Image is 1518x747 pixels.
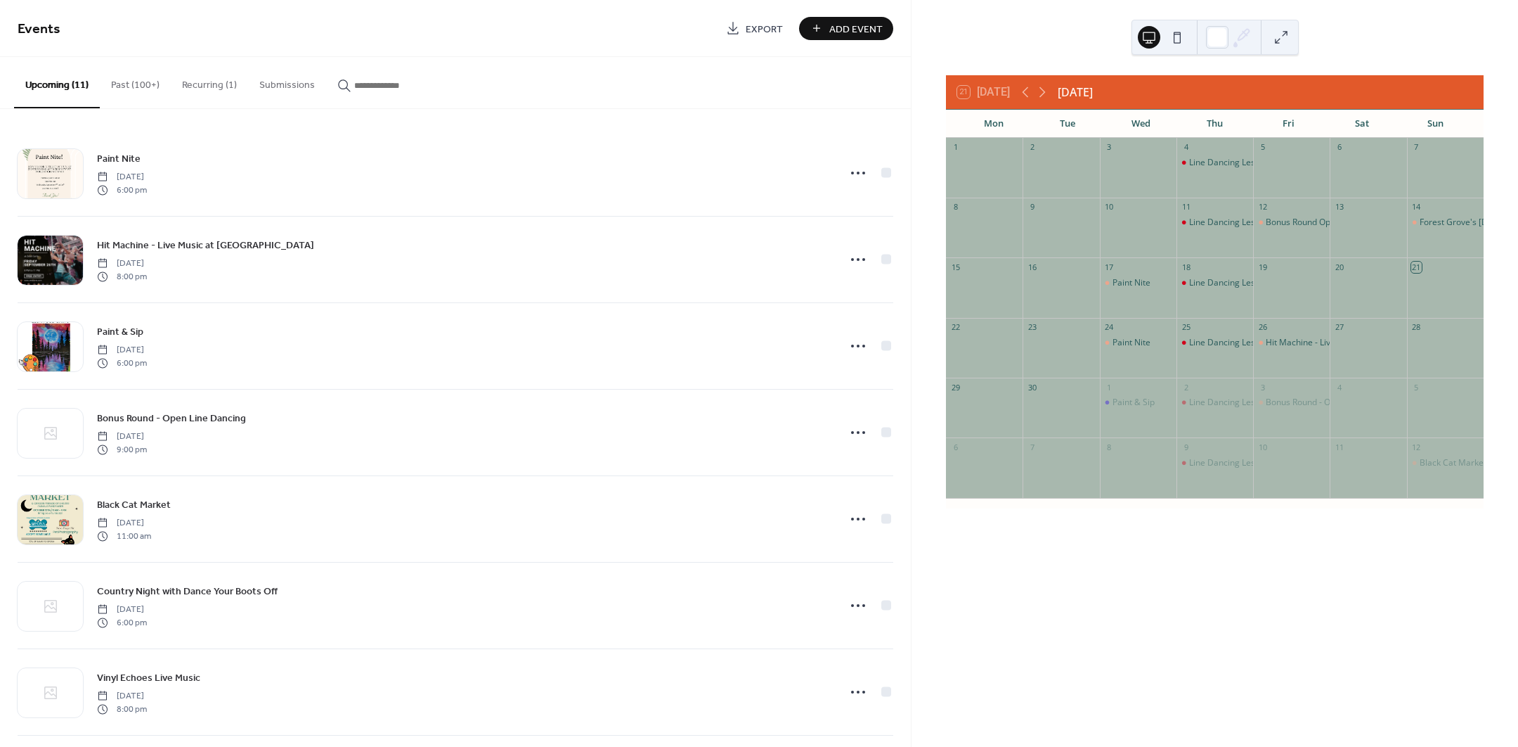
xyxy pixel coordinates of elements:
span: [DATE] [97,690,147,703]
div: Line Dancing Lessons with Dance Your Boots Off [1189,457,1378,469]
button: Submissions [248,57,326,107]
div: Line Dancing Lessons with Dance Your Boots Off [1176,397,1253,409]
span: 6:00 pm [97,184,147,196]
div: 9 [1027,202,1037,212]
div: 10 [1104,202,1115,212]
span: 8:00 pm [97,270,147,283]
div: 27 [1334,322,1344,333]
a: Paint Nite [97,151,141,167]
div: Line Dancing Lessons with Dance Your Boots Off [1189,217,1378,229]
div: 1 [950,142,961,153]
button: Past (100+) [100,57,171,107]
span: [DATE] [97,257,147,270]
div: 5 [1257,142,1268,153]
div: Sun [1399,110,1472,138]
div: Line Dancing Lessons with Dance Your Boots Off [1189,397,1378,409]
div: 14 [1411,202,1422,212]
div: 10 [1257,442,1268,452]
span: [DATE] [97,604,147,616]
div: Paint & Sip [1112,397,1155,409]
div: 8 [950,202,961,212]
a: Add Event [799,17,893,40]
div: 15 [950,262,961,272]
div: 12 [1257,202,1268,212]
div: Mon [957,110,1031,138]
div: 22 [950,322,961,333]
div: Sat [1325,110,1399,138]
a: Hit Machine - Live Music at [GEOGRAPHIC_DATA] [97,237,314,253]
button: Recurring (1) [171,57,248,107]
div: 11 [1181,202,1191,212]
a: Country Night with Dance Your Boots Off [97,583,278,599]
div: 7 [1027,442,1037,452]
div: 1 [1104,382,1115,392]
span: 11:00 am [97,530,151,542]
div: Bonus Round - Open Line Dancing [1253,397,1330,409]
span: Paint Nite [97,152,141,167]
div: 23 [1027,322,1037,333]
div: 16 [1027,262,1037,272]
div: Bonus Round Open Line Dancing [1266,217,1393,229]
span: [DATE] [97,517,151,530]
div: Line Dancing Lessons with Dance Your Boots Off [1176,277,1253,289]
div: 26 [1257,322,1268,333]
div: Black Cat Market [1407,457,1484,469]
div: 7 [1411,142,1422,153]
div: 30 [1027,382,1037,392]
div: Paint Nite [1100,337,1176,349]
div: Bonus Round Open Line Dancing [1253,217,1330,229]
div: Thu [1178,110,1252,138]
div: Paint Nite [1112,277,1150,289]
span: Paint & Sip [97,325,143,340]
div: 6 [950,442,961,452]
a: Bonus Round - Open Line Dancing [97,410,246,426]
div: Hit Machine - Live Music at [GEOGRAPHIC_DATA] [1266,337,1458,349]
div: 9 [1181,442,1191,452]
a: Export [715,17,793,40]
div: 20 [1334,262,1344,272]
div: Line Dancing Lessons with Dance Your Boots Off [1176,157,1253,169]
div: 12 [1411,442,1422,452]
span: [DATE] [97,344,147,357]
div: Paint & Sip [1100,397,1176,409]
div: 11 [1334,442,1344,452]
div: 3 [1257,382,1268,392]
div: 18 [1181,262,1191,272]
span: Hit Machine - Live Music at [GEOGRAPHIC_DATA] [97,238,314,253]
span: Add Event [829,22,883,37]
div: Bonus Round - Open Line Dancing [1266,397,1398,409]
span: Country Night with Dance Your Boots Off [97,585,278,599]
div: 25 [1181,322,1191,333]
span: Events [18,15,60,43]
div: 3 [1104,142,1115,153]
span: [DATE] [97,171,147,184]
div: Line Dancing Lessons with Dance Your Boots Off [1176,337,1253,349]
div: 2 [1027,142,1037,153]
span: Export [746,22,783,37]
div: 28 [1411,322,1422,333]
div: Paint Nite [1112,337,1150,349]
div: Forest Grove's [DATE] [1420,217,1506,229]
div: 8 [1104,442,1115,452]
span: 8:00 pm [97,703,147,715]
div: 4 [1181,142,1191,153]
div: 13 [1334,202,1344,212]
div: 24 [1104,322,1115,333]
div: 5 [1411,382,1422,392]
div: 2 [1181,382,1191,392]
div: 6 [1334,142,1344,153]
div: Forest Grove's Harvest Festival [1407,217,1484,229]
div: 17 [1104,262,1115,272]
span: Vinyl Echoes Live Music [97,671,200,686]
div: Hit Machine - Live Music at Zesti [1253,337,1330,349]
div: Wed [1104,110,1178,138]
div: Line Dancing Lessons with Dance Your Boots Off [1189,157,1378,169]
div: [DATE] [1058,84,1093,101]
span: Black Cat Market [97,498,171,513]
a: Vinyl Echoes Live Music [97,670,200,686]
div: 19 [1257,262,1268,272]
span: 9:00 pm [97,443,147,456]
div: Tue [1031,110,1105,138]
div: Line Dancing Lessons with Dance Your Boots Off [1176,457,1253,469]
span: Bonus Round - Open Line Dancing [97,411,246,426]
